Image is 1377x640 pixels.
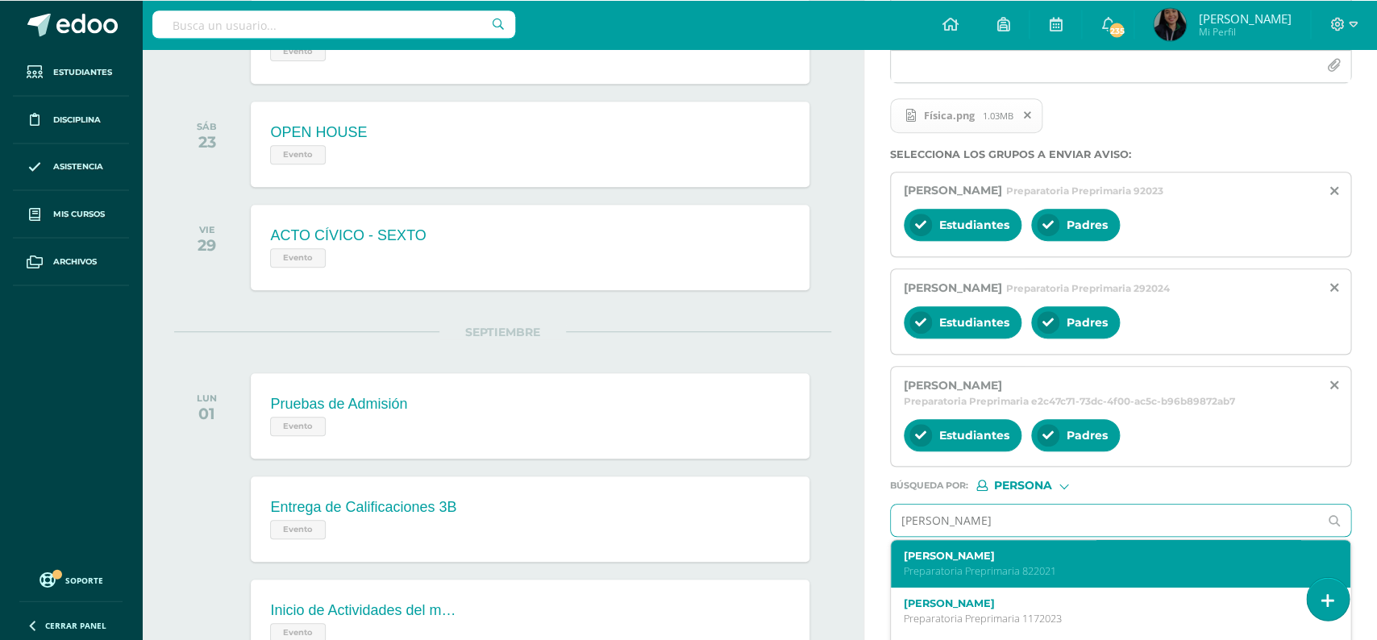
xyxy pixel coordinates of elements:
span: Mi Perfil [1198,24,1291,38]
span: Persona [994,481,1052,490]
span: [PERSON_NAME] [904,281,1002,295]
div: 29 [198,235,216,255]
div: Entrega de Calificaciones 3B [270,499,456,516]
input: Busca un usuario... [152,10,515,38]
a: Mis cursos [13,190,129,238]
img: 05b0c392cdf5122faff8de1dd3fa3244.png [1154,8,1186,40]
span: Soporte [65,574,103,585]
a: Disciplina [13,96,129,143]
div: ACTO CÍVICO - SEXTO [270,227,426,244]
div: Inicio de Actividades del mes patrio [270,602,464,619]
span: [PERSON_NAME] [1198,10,1291,26]
div: SÁB [197,121,217,132]
div: [object Object] [976,480,1097,491]
p: Preparatoria Preprimaria 1172023 [904,612,1319,625]
label: [PERSON_NAME] [904,550,1319,562]
div: VIE [198,224,216,235]
span: [PERSON_NAME] [904,378,1002,393]
div: 01 [197,404,217,423]
span: [PERSON_NAME] [904,183,1002,197]
span: Física.png [916,109,983,122]
span: Preparatoria Preprimaria e2c47c71-73dc-4f00-ac5c-b96b89872ab7 [904,395,1235,407]
span: Estudiantes [939,315,1009,330]
span: Mis cursos [53,207,105,220]
label: Selecciona los grupos a enviar aviso : [890,148,1351,160]
span: Archivos [53,255,97,268]
span: Estudiantes [53,65,112,78]
span: Remover archivo [1014,106,1042,124]
p: Preparatoria Preprimaria 822021 [904,564,1319,578]
span: Padres [1067,428,1108,443]
span: Estudiantes [939,428,1009,443]
label: [PERSON_NAME] [904,597,1319,609]
span: Evento [270,520,326,539]
span: Preparatoria Preprimaria 292024 [1006,282,1170,294]
input: Ej. Mario Galindo [891,505,1318,536]
span: Evento [270,42,326,61]
div: OPEN HOUSE [270,124,367,141]
a: Estudiantes [13,48,129,96]
span: 1.03MB [983,110,1013,122]
span: Evento [270,145,326,164]
span: Evento [270,417,326,436]
span: Estudiantes [939,218,1009,232]
span: Evento [270,248,326,268]
div: LUN [197,393,217,404]
a: Soporte [19,567,123,589]
div: Pruebas de Admisión [270,396,407,413]
span: Asistencia [53,160,103,172]
span: SEPTIEMBRE [439,325,566,339]
span: Cerrar panel [45,619,106,630]
span: Preparatoria Preprimaria 92023 [1006,185,1163,197]
span: Física.png [890,98,1042,134]
span: Padres [1067,218,1108,232]
span: Padres [1067,315,1108,330]
a: Asistencia [13,143,129,191]
a: Archivos [13,238,129,285]
span: 235 [1108,21,1125,39]
div: 23 [197,132,217,152]
span: Disciplina [53,113,101,126]
span: Búsqueda por : [890,481,968,490]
